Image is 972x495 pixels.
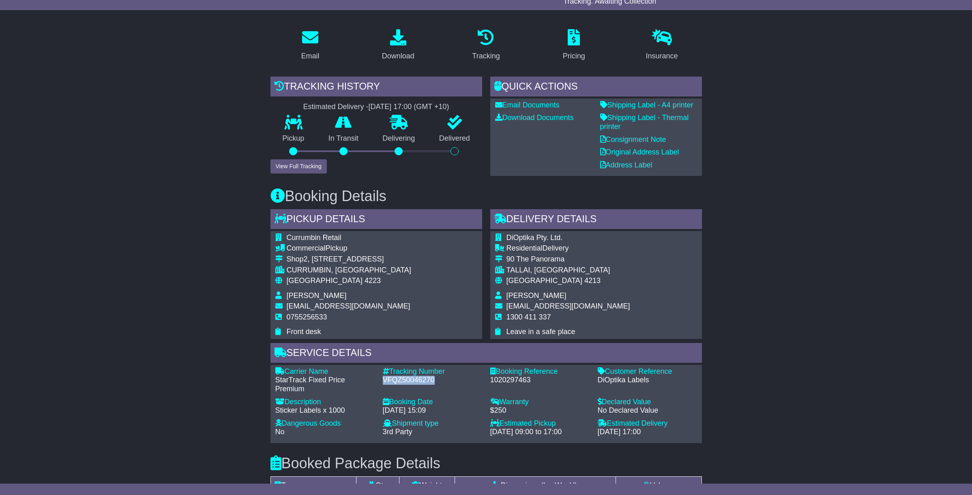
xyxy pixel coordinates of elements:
div: Customer Reference [598,367,697,376]
span: [PERSON_NAME] [287,291,347,300]
span: DiOptika Pty. Ltd. [506,234,563,242]
div: Email [301,51,319,62]
span: [PERSON_NAME] [506,291,566,300]
div: Tracking history [270,77,482,99]
div: [DATE] 15:09 [383,406,482,415]
div: TALLAI, [GEOGRAPHIC_DATA] [506,266,630,275]
a: Shipping Label - A4 printer [600,101,693,109]
span: No [275,428,285,436]
a: Download [377,26,420,64]
td: Qty. [356,476,399,494]
span: 4223 [365,276,381,285]
h3: Booking Details [270,188,702,204]
span: [EMAIL_ADDRESS][DOMAIN_NAME] [506,302,630,310]
h3: Booked Package Details [270,455,702,471]
a: Address Label [600,161,652,169]
div: Download [382,51,414,62]
div: Insurance [646,51,678,62]
span: 1300 411 337 [506,313,551,321]
div: 1020297463 [490,376,590,385]
td: Type [270,476,356,494]
span: Leave in a safe place [506,328,575,336]
p: Delivering [371,134,427,143]
div: VFQZ50046270 [383,376,482,385]
span: 0755256533 [287,313,327,321]
a: Insurance [641,26,683,64]
div: Estimated Delivery [598,419,697,428]
div: [DATE] 17:00 (GMT +10) [369,103,449,111]
div: [DATE] 09:00 to 17:00 [490,428,590,437]
div: $250 [490,406,590,415]
a: Download Documents [495,114,574,122]
a: Consignment Note [600,135,666,144]
div: Delivery Details [490,209,702,231]
p: Pickup [270,134,317,143]
div: Estimated Pickup [490,419,590,428]
a: Tracking [467,26,505,64]
span: Residential [506,244,543,252]
span: [GEOGRAPHIC_DATA] [506,276,582,285]
a: Email [296,26,324,64]
p: Delivered [427,134,482,143]
div: Tracking Number [383,367,482,376]
div: Sticker Labels x 1000 [275,406,375,415]
a: Shipping Label - Thermal printer [600,114,689,131]
span: Currumbin Retail [287,234,341,242]
div: No Declared Value [598,406,697,415]
div: Pickup Details [270,209,482,231]
div: Tracking [472,51,500,62]
span: 4213 [584,276,601,285]
div: Quick Actions [490,77,702,99]
div: Shipment type [383,419,482,428]
span: [EMAIL_ADDRESS][DOMAIN_NAME] [287,302,410,310]
div: Warranty [490,398,590,407]
span: Commercial [287,244,326,252]
div: Pickup [287,244,411,253]
div: Booking Date [383,398,482,407]
p: In Transit [316,134,371,143]
div: 90 The Panorama [506,255,630,264]
td: Dimensions (L x W x H) [455,476,616,494]
div: Declared Value [598,398,697,407]
td: Weight [399,476,455,494]
div: Pricing [563,51,585,62]
a: Email Documents [495,101,560,109]
a: Pricing [558,26,590,64]
div: Service Details [270,343,702,365]
span: Front desk [287,328,321,336]
span: [GEOGRAPHIC_DATA] [287,276,363,285]
div: DiOptika Labels [598,376,697,385]
div: Description [275,398,375,407]
div: StarTrack Fixed Price Premium [275,376,375,393]
button: View Full Tracking [270,159,327,174]
a: Original Address Label [600,148,679,156]
div: Carrier Name [275,367,375,376]
div: Booking Reference [490,367,590,376]
div: CURRUMBIN, [GEOGRAPHIC_DATA] [287,266,411,275]
div: Shop2, [STREET_ADDRESS] [287,255,411,264]
div: [DATE] 17:00 [598,428,697,437]
div: Estimated Delivery - [270,103,482,111]
td: Volume [616,476,702,494]
span: 3rd Party [383,428,412,436]
div: Delivery [506,244,630,253]
div: Dangerous Goods [275,419,375,428]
